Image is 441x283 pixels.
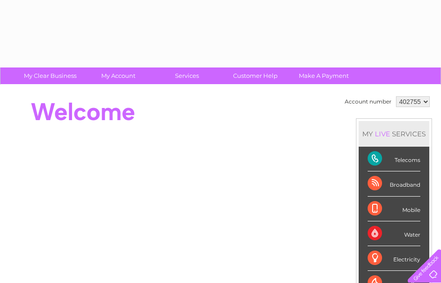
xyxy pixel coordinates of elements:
[368,147,420,171] div: Telecoms
[342,94,394,109] td: Account number
[287,67,361,84] a: Make A Payment
[13,67,87,84] a: My Clear Business
[368,197,420,221] div: Mobile
[373,130,392,138] div: LIVE
[218,67,292,84] a: Customer Help
[359,121,429,147] div: MY SERVICES
[368,221,420,246] div: Water
[368,171,420,196] div: Broadband
[150,67,224,84] a: Services
[368,246,420,271] div: Electricity
[81,67,156,84] a: My Account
